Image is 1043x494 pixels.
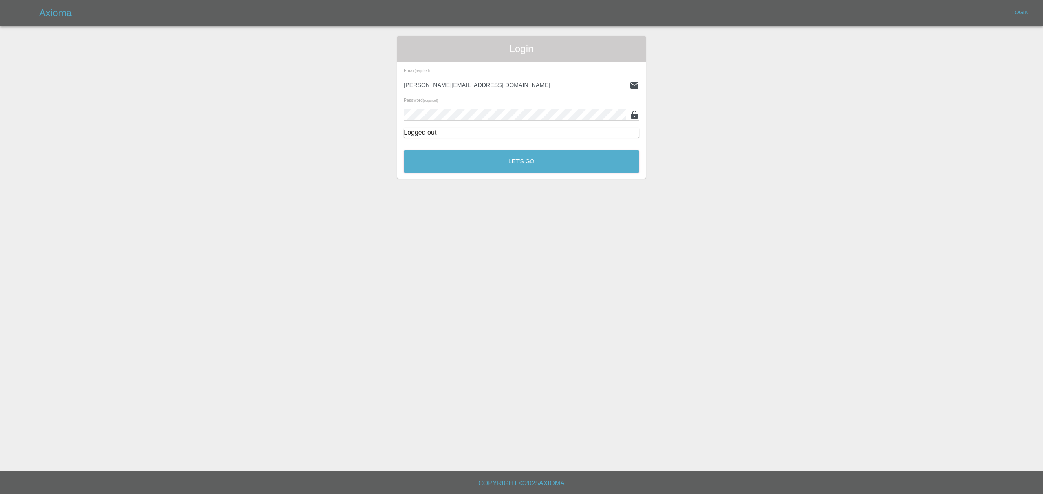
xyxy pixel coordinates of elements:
[404,128,639,138] div: Logged out
[1007,7,1033,19] a: Login
[404,68,430,73] span: Email
[39,7,72,20] h5: Axioma
[7,478,1036,489] h6: Copyright © 2025 Axioma
[423,99,438,103] small: (required)
[404,150,639,173] button: Let's Go
[415,69,430,73] small: (required)
[404,42,639,55] span: Login
[404,98,438,103] span: Password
